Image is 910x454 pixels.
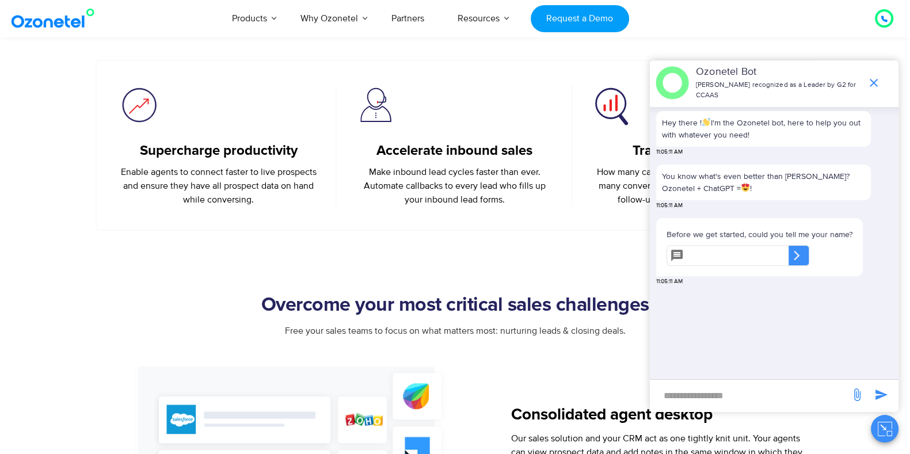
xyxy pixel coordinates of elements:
p: Before we get started, could you tell me your name? [667,228,852,241]
p: Enable agents to connect faster to live prospects and ensure they have all prospect data on hand ... [119,165,319,207]
p: Make inbound lead cycles faster than ever. Automate callbacks to every lead who fills up your inb... [354,165,554,207]
span: Free your sales teams to focus on what matters most: nurturing leads & closing deals. [285,325,626,337]
h5: Supercharge productivity [119,143,319,159]
img: track [590,84,633,127]
p: Hey there ! I'm the Ozonetel bot, here to help you out with whatever you need! [662,117,865,141]
a: Request a Demo [531,5,629,32]
h5: Consolidated agent desktop [511,407,813,423]
p: How many calls did your sales reps make? How many conversations did they have? How many follow-up... [590,165,791,207]
h5: Track performance [590,143,791,159]
span: send message [870,383,893,406]
h2: Overcome your most critical sales challenges [96,294,815,317]
p: [PERSON_NAME] recognized as a Leader by G2 for CCAAS [696,80,861,101]
p: You know what's even better than [PERSON_NAME]? Ozonetel + ChatGPT = ! [662,170,865,194]
span: 11:05:11 AM [656,148,683,157]
span: 11:05:11 AM [656,201,683,210]
img: 😍 [741,184,749,192]
div: new-msg-input [656,386,844,406]
span: 11:05:11 AM [656,277,683,286]
p: Ozonetel Bot [696,64,861,80]
span: send message [846,383,869,406]
img: Highly-productive [119,84,162,127]
button: Close chat [871,415,898,442]
img: header [656,66,689,100]
h5: Accelerate inbound sales [354,143,554,159]
img: sticky agent [354,84,397,127]
span: end chat or minimize [862,71,885,94]
img: 👋 [702,118,710,126]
